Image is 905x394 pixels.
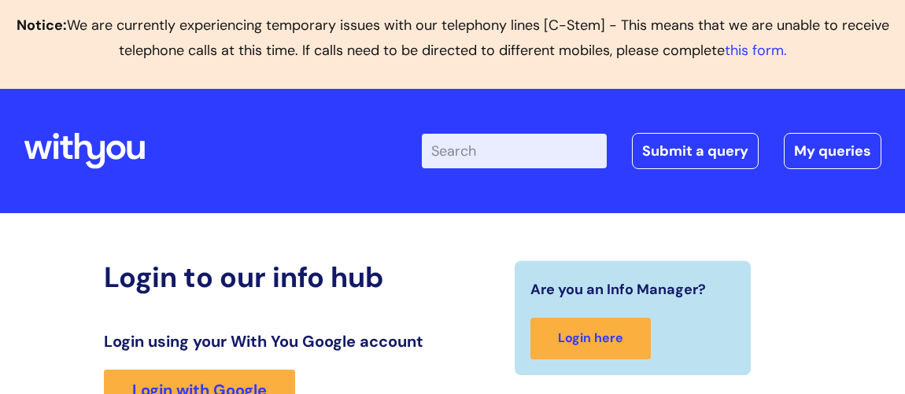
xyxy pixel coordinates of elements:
[104,332,441,351] h3: Login using your With You Google account
[17,16,67,35] b: Notice:
[725,41,787,60] a: this form.
[784,133,881,169] a: My queries
[632,133,759,169] a: Submit a query
[422,134,607,168] input: Search
[530,277,706,302] span: Are you an Info Manager?
[530,318,651,359] a: Login here
[13,13,892,64] p: We are currently experiencing temporary issues with our telephony lines [C-Stem] - This means tha...
[104,260,441,294] h2: Login to our info hub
